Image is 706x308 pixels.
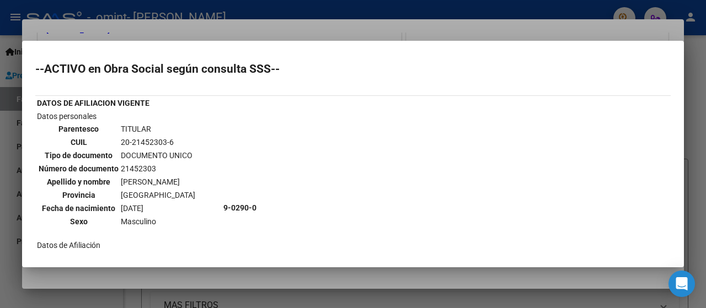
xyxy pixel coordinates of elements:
td: 20-21452303-6 [118,252,220,264]
th: Número de documento [38,163,119,175]
div: Open Intercom Messenger [668,271,695,297]
th: CUIL [38,136,119,148]
td: [PERSON_NAME] [120,176,196,188]
td: 20-21452303-6 [120,136,196,148]
td: DOCUMENTO UNICO [120,149,196,161]
td: Datos personales Datos de Afiliación [36,110,222,305]
td: 21452303 [120,163,196,175]
th: Apellido y nombre [38,176,119,188]
h2: --ACTIVO en Obra Social según consulta SSS-- [35,63,671,74]
th: Sexo [38,215,119,228]
td: TITULAR [120,123,196,135]
th: Tipo de documento [38,149,119,161]
th: Provincia [38,189,119,201]
b: 9-0290-0 [223,203,256,212]
td: Masculino [120,215,196,228]
th: CUIL titular [38,252,117,264]
th: Parentesco [38,123,119,135]
b: DATOS DE AFILIACION VIGENTE [37,99,149,107]
td: [DATE] [120,202,196,214]
th: Fecha de nacimiento [38,202,119,214]
td: [GEOGRAPHIC_DATA] [120,189,196,201]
